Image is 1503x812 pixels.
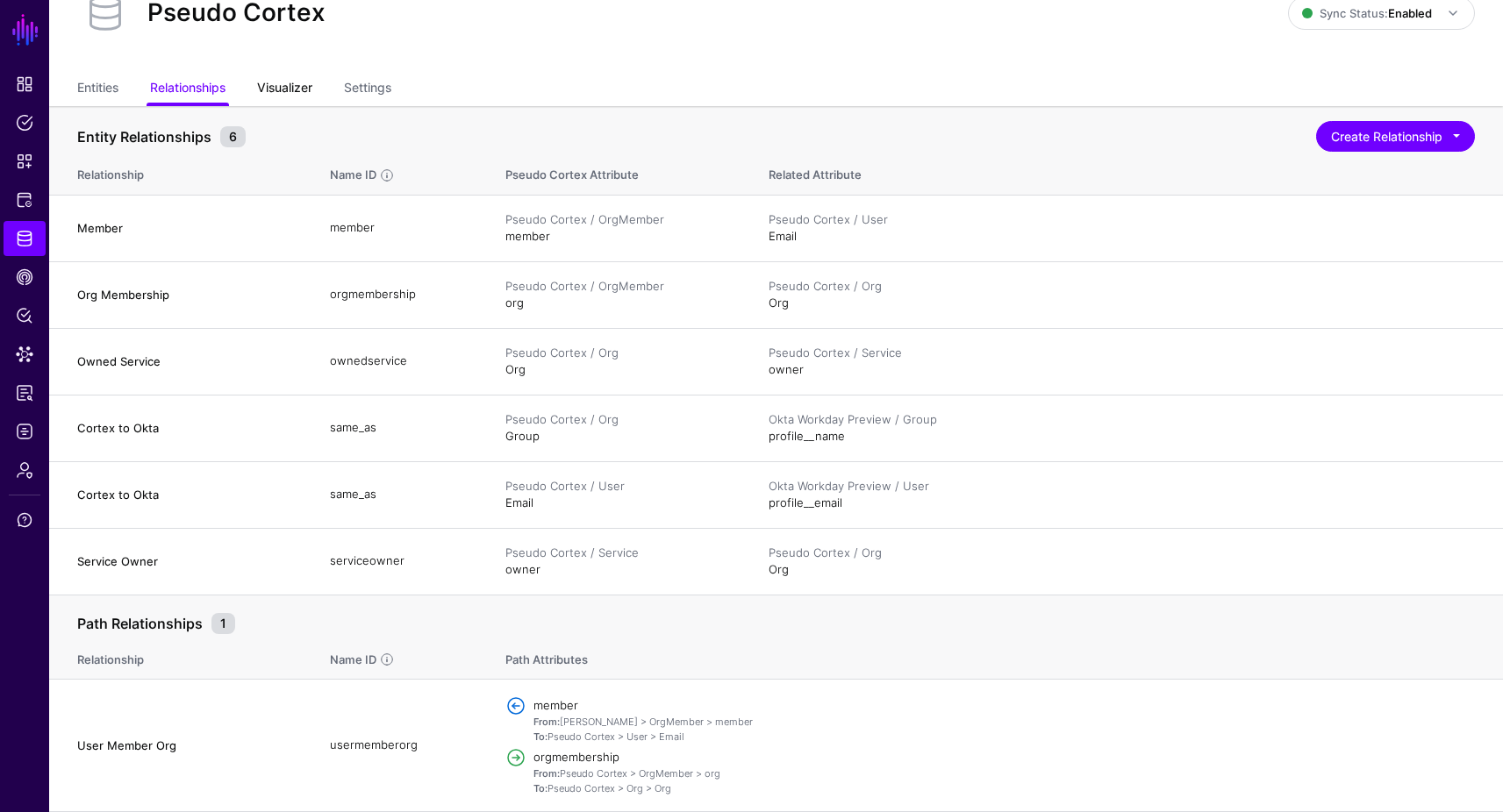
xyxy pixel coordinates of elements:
td: member [312,195,488,261]
a: Entities [77,73,118,106]
a: Access Reporting [4,375,46,410]
h4: orgmembership [533,749,1475,765]
div: Pseudo Cortex / Org [769,545,1475,562]
div: Pseudo Cortex / User [505,478,734,495]
div: Pseudo Cortex / Org [505,345,734,362]
strong: Enabled [1388,6,1432,20]
th: Path Attributes [488,634,1503,680]
div: Pseudo Cortex / Org [505,411,734,429]
div: Pseudo Cortex / OrgMember [505,211,734,229]
a: Policies [4,105,46,140]
div: Org [769,278,1475,312]
td: same_as [312,395,488,461]
th: Relationship [49,634,312,680]
div: Pseudo Cortex / Service [505,545,734,562]
span: CAEP Hub [16,268,33,286]
span: Policies [16,114,33,132]
h4: Member [77,220,295,236]
small: 6 [220,126,246,147]
div: Pseudo Cortex / User [769,211,1475,229]
div: Okta Workday Preview / Group [769,411,1475,429]
a: Visualizer [257,73,312,106]
span: Snippets [16,153,33,170]
span: Support [16,511,33,529]
span: Identity Data Fabric [16,230,33,247]
a: Settings [344,73,391,106]
strong: From: [533,767,560,780]
a: Relationships [150,73,225,106]
a: Protected Systems [4,182,46,217]
span: Access Reporting [16,384,33,402]
td: serviceowner [312,528,488,595]
a: Policy Lens [4,298,46,333]
div: Pseudo Cortex / Service [769,345,1475,362]
th: Related Attribute [751,149,1503,195]
a: Identity Data Fabric [4,221,46,256]
td: Group [488,395,751,461]
span: Entity Relationships [73,126,216,147]
h4: Org Membership [77,287,295,303]
div: Name ID [328,167,378,184]
h4: Cortex to Okta [77,420,295,436]
div: owner [769,345,1475,379]
h4: Cortex to Okta [77,487,295,502]
h4: member [533,697,1475,713]
div: Pseudo Cortex / OrgMember [505,278,734,296]
a: Dashboard [4,67,46,102]
td: Org [488,328,751,395]
strong: To: [533,730,548,743]
div: profile__email [769,478,1475,512]
th: Relationship [49,149,312,195]
td: member [488,195,751,261]
button: Create Relationship [1316,121,1475,152]
div: Name ID [328,652,378,669]
span: Policy Lens [16,307,33,324]
strong: From: [533,716,560,728]
h4: Owned Service [77,353,295,369]
span: Dashboard [16,75,33,93]
th: Pseudo Cortex Attribute [488,149,751,195]
a: CAEP Hub [4,260,46,295]
p: [PERSON_NAME] > OrgMember > member Pseudo Cortex > User > Email [533,715,1475,744]
a: Data Lens [4,337,46,372]
a: Logs [4,414,46,449]
span: Admin [16,461,33,479]
a: SGNL [11,11,40,49]
td: ownedservice [312,328,488,395]
td: orgmembership [312,261,488,328]
span: Logs [16,423,33,440]
td: owner [488,528,751,595]
a: Admin [4,452,46,488]
span: Sync Status: [1302,6,1432,20]
div: profile__name [769,411,1475,445]
span: Protected Systems [16,191,33,209]
p: Pseudo Cortex > OrgMember > org Pseudo Cortex > Org > Org [533,766,1475,795]
div: Org [769,545,1475,579]
div: Okta Workday Preview / User [769,478,1475,495]
td: org [488,261,751,328]
div: Pseudo Cortex / Org [769,278,1475,296]
span: Path Relationships [73,613,207,634]
a: Snippets [4,144,46,179]
td: Email [488,461,751,528]
h4: Service Owner [77,553,295,569]
small: 1 [211,613,235,634]
div: Email [769,211,1475,246]
td: usermemberorg [312,680,488,812]
td: same_as [312,461,488,528]
h4: User Member Org [77,737,295,753]
span: Data Lens [16,345,33,363]
strong: To: [533,782,548,794]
